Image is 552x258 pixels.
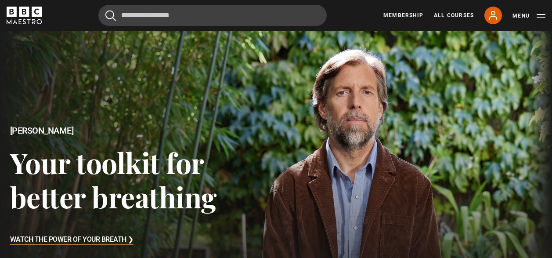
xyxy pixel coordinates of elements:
[98,5,327,26] input: Search
[10,126,276,136] h2: [PERSON_NAME]
[10,145,276,214] h3: Your toolkit for better breathing
[383,11,423,19] a: Membership
[10,233,133,247] h3: Watch The Power of Your Breath ❯
[434,11,474,19] a: All Courses
[7,7,42,24] svg: BBC Maestro
[512,11,545,20] button: Toggle navigation
[105,10,116,21] button: Submit the search query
